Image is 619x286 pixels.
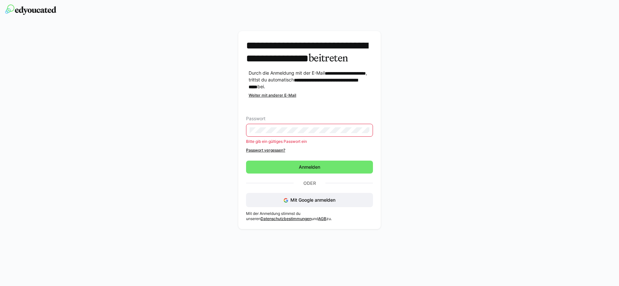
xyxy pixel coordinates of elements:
button: Mit Google anmelden [246,193,373,207]
p: Oder [294,179,325,188]
span: Passwort [246,116,265,121]
button: Anmelden [246,161,373,174]
a: AGB [318,216,326,221]
p: Durch die Anmeldung mit der E-Mail , trittst du automatisch bei. [249,70,373,90]
a: Datenschutzbestimmungen [261,216,311,221]
a: Passwort vergessen? [246,148,373,153]
img: edyoucated [5,5,56,15]
p: Mit der Anmeldung stimmst du unseren und zu. [246,211,373,221]
span: Mit Google anmelden [290,197,335,203]
span: Anmelden [298,164,321,170]
h3: beitreten [246,39,373,65]
span: Bitte gib ein gültiges Passwort ein [246,139,307,144]
div: Weiter mit anderer E-Mail [249,93,373,98]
